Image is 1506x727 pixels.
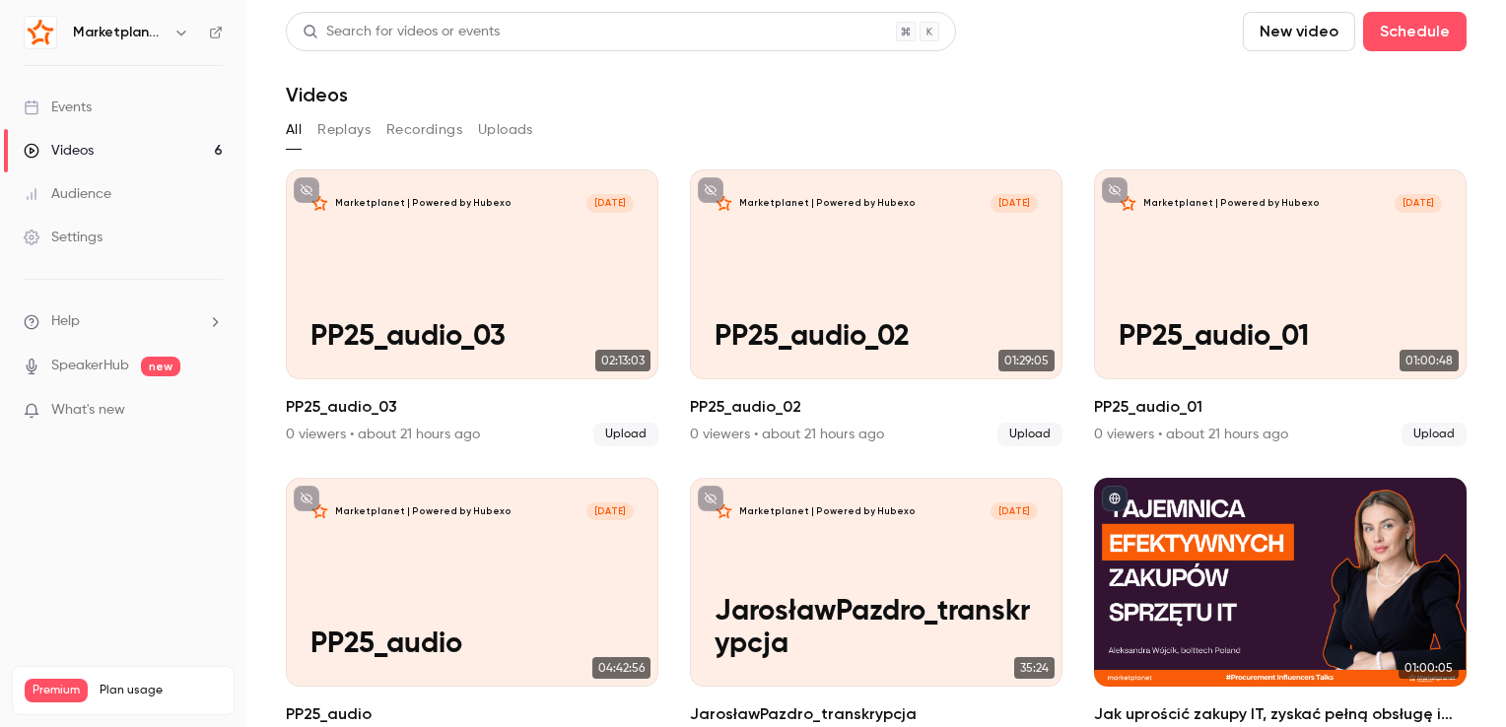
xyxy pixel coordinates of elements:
[24,98,92,117] div: Events
[286,395,658,419] h2: PP25_audio_03
[690,425,884,444] div: 0 viewers • about 21 hours ago
[100,683,222,698] span: Plan usage
[690,169,1062,446] li: PP25_audio_02
[1094,169,1467,446] a: PP25_audio_01Marketplanet | Powered by Hubexo[DATE]PP25_audio_0101:00:48PP25_audio_010 viewers • ...
[998,350,1055,371] span: 01:29:05
[715,502,733,521] img: JarosławPazdro_transkrypcja
[1094,425,1288,444] div: 0 viewers • about 21 hours ago
[592,657,650,679] span: 04:42:56
[310,628,634,662] p: PP25_audio
[51,400,125,421] span: What's new
[739,505,916,518] p: Marketplanet | Powered by Hubexo
[715,321,1038,355] p: PP25_audio_02
[997,423,1062,446] span: Upload
[24,311,223,332] li: help-dropdown-opener
[294,177,319,203] button: unpublished
[335,197,512,210] p: Marketplanet | Powered by Hubexo
[286,114,302,146] button: All
[1094,702,1467,726] h2: Jak uprościć zakupy IT, zyskać pełną obsługę i realne oszczędności
[24,141,94,161] div: Videos
[1363,12,1467,51] button: Schedule
[595,350,650,371] span: 02:13:03
[1014,657,1055,679] span: 35:24
[586,502,634,521] span: [DATE]
[141,357,180,376] span: new
[51,356,129,376] a: SpeakerHub
[991,502,1038,521] span: [DATE]
[51,311,80,332] span: Help
[715,194,733,213] img: PP25_audio_02
[478,114,533,146] button: Uploads
[1119,321,1442,355] p: PP25_audio_01
[1399,657,1459,679] span: 01:00:05
[593,423,658,446] span: Upload
[286,12,1467,715] section: Videos
[335,505,512,518] p: Marketplanet | Powered by Hubexo
[303,22,500,42] div: Search for videos or events
[586,194,634,213] span: [DATE]
[310,194,329,213] img: PP25_audio_03
[1400,350,1459,371] span: 01:00:48
[286,169,658,446] a: PP25_audio_03Marketplanet | Powered by Hubexo[DATE]PP25_audio_0302:13:03PP25_audio_030 viewers • ...
[1402,423,1467,446] span: Upload
[386,114,462,146] button: Recordings
[1119,194,1137,213] img: PP25_audio_01
[1094,395,1467,419] h2: PP25_audio_01
[286,425,480,444] div: 0 viewers • about 21 hours ago
[1243,12,1355,51] button: New video
[286,702,658,726] h2: PP25_audio
[317,114,371,146] button: Replays
[25,679,88,702] span: Premium
[698,486,723,511] button: unpublished
[690,702,1062,726] h2: JarosławPazdro_transkrypcja
[1102,177,1128,203] button: unpublished
[1094,169,1467,446] li: PP25_audio_01
[1102,486,1128,511] button: published
[294,486,319,511] button: unpublished
[286,83,348,106] h1: Videos
[690,169,1062,446] a: PP25_audio_02Marketplanet | Powered by Hubexo[DATE]PP25_audio_0201:29:05PP25_audio_020 viewers • ...
[739,197,916,210] p: Marketplanet | Powered by Hubexo
[1395,194,1442,213] span: [DATE]
[991,194,1038,213] span: [DATE]
[24,184,111,204] div: Audience
[73,23,166,42] h6: Marketplanet | Powered by Hubexo
[690,395,1062,419] h2: PP25_audio_02
[698,177,723,203] button: unpublished
[1143,197,1320,210] p: Marketplanet | Powered by Hubexo
[24,228,103,247] div: Settings
[715,596,1038,663] p: JarosławPazdro_transkrypcja
[286,169,658,446] li: PP25_audio_03
[199,402,223,420] iframe: Noticeable Trigger
[310,502,329,521] img: PP25_audio
[310,321,634,355] p: PP25_audio_03
[25,17,56,48] img: Marketplanet | Powered by Hubexo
